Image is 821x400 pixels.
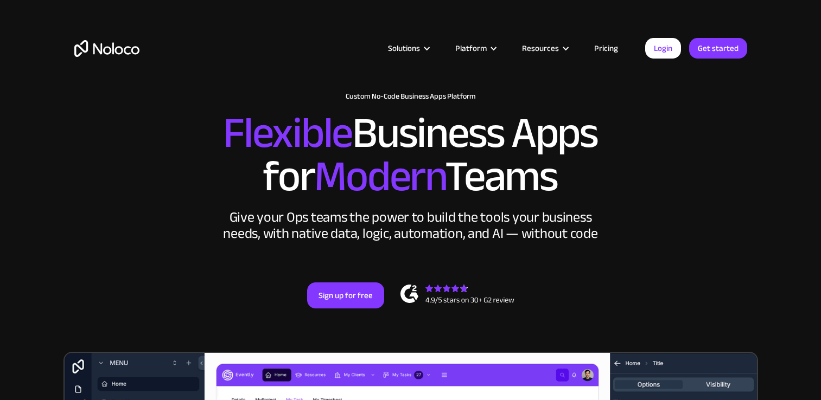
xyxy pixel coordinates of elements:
a: Get started [689,38,747,59]
div: Solutions [374,41,442,55]
div: Platform [442,41,508,55]
a: Sign up for free [307,282,384,308]
div: Resources [522,41,559,55]
div: Give your Ops teams the power to build the tools your business needs, with native data, logic, au... [221,209,601,242]
h2: Business Apps for Teams [74,112,747,198]
a: home [74,40,139,57]
a: Login [645,38,681,59]
span: Modern [314,136,445,217]
span: Flexible [223,93,352,173]
div: Resources [508,41,581,55]
a: Pricing [581,41,632,55]
div: Platform [455,41,487,55]
div: Solutions [388,41,420,55]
